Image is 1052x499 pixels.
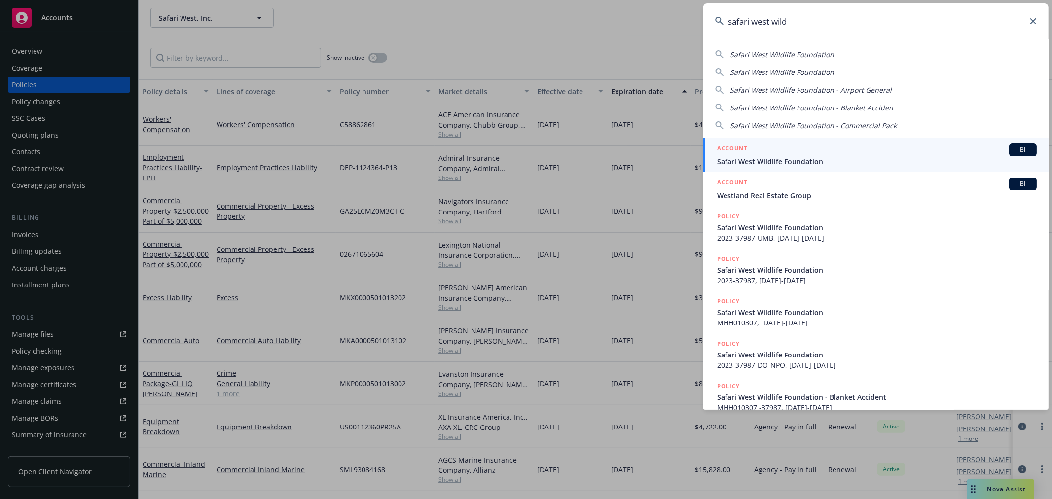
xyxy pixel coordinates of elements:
h5: POLICY [717,296,740,306]
a: POLICYSafari West Wildlife Foundation2023-37987-DO-NPO, [DATE]-[DATE] [703,333,1049,376]
span: Safari West Wildlife Foundation - Airport General [730,85,892,95]
a: ACCOUNTBISafari West Wildlife Foundation [703,138,1049,172]
h5: POLICY [717,381,740,391]
a: POLICYSafari West Wildlife FoundationMHH010307, [DATE]-[DATE] [703,291,1049,333]
span: BI [1013,145,1033,154]
h5: POLICY [717,254,740,264]
span: Safari West Wildlife Foundation [717,350,1037,360]
span: MHH010307 -37987, [DATE]-[DATE] [717,402,1037,413]
h5: POLICY [717,212,740,221]
span: Safari West Wildlife Foundation - Blanket Acciden [730,103,893,112]
span: Safari West Wildlife Foundation [717,307,1037,318]
h5: ACCOUNT [717,178,747,189]
span: BI [1013,179,1033,188]
input: Search... [703,3,1049,39]
span: MHH010307, [DATE]-[DATE] [717,318,1037,328]
span: Safari West Wildlife Foundation - Commercial Pack [730,121,897,130]
a: POLICYSafari West Wildlife Foundation2023-37987-UMB, [DATE]-[DATE] [703,206,1049,249]
span: Safari West Wildlife Foundation [717,222,1037,233]
span: Safari West Wildlife Foundation [730,50,834,59]
span: Safari West Wildlife Foundation [730,68,834,77]
span: Safari West Wildlife Foundation [717,265,1037,275]
a: ACCOUNTBIWestland Real Estate Group [703,172,1049,206]
span: 2023-37987-UMB, [DATE]-[DATE] [717,233,1037,243]
span: Safari West Wildlife Foundation - Blanket Accident [717,392,1037,402]
a: POLICYSafari West Wildlife Foundation2023-37987, [DATE]-[DATE] [703,249,1049,291]
a: POLICYSafari West Wildlife Foundation - Blanket AccidentMHH010307 -37987, [DATE]-[DATE] [703,376,1049,418]
span: 2023-37987-DO-NPO, [DATE]-[DATE] [717,360,1037,370]
h5: ACCOUNT [717,143,747,155]
span: Safari West Wildlife Foundation [717,156,1037,167]
span: 2023-37987, [DATE]-[DATE] [717,275,1037,285]
h5: POLICY [717,339,740,349]
span: Westland Real Estate Group [717,190,1037,201]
